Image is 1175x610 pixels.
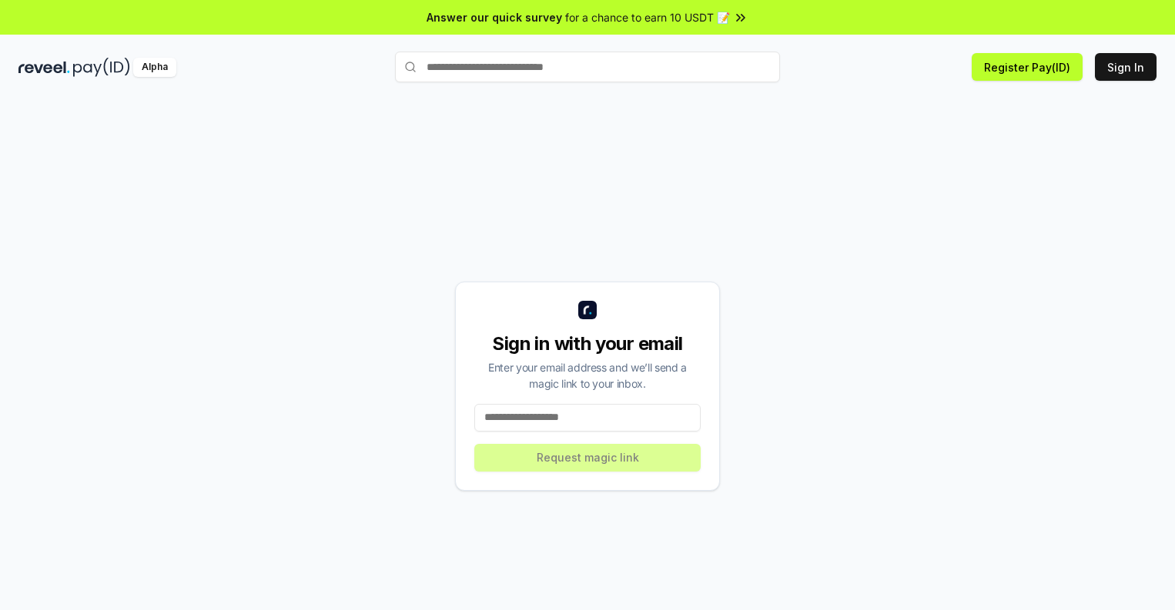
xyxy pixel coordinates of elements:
span: Answer our quick survey [427,9,562,25]
div: Sign in with your email [474,332,701,356]
img: reveel_dark [18,58,70,77]
img: logo_small [578,301,597,319]
img: pay_id [73,58,130,77]
div: Alpha [133,58,176,77]
button: Register Pay(ID) [972,53,1083,81]
button: Sign In [1095,53,1157,81]
div: Enter your email address and we’ll send a magic link to your inbox. [474,359,701,392]
span: for a chance to earn 10 USDT 📝 [565,9,730,25]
